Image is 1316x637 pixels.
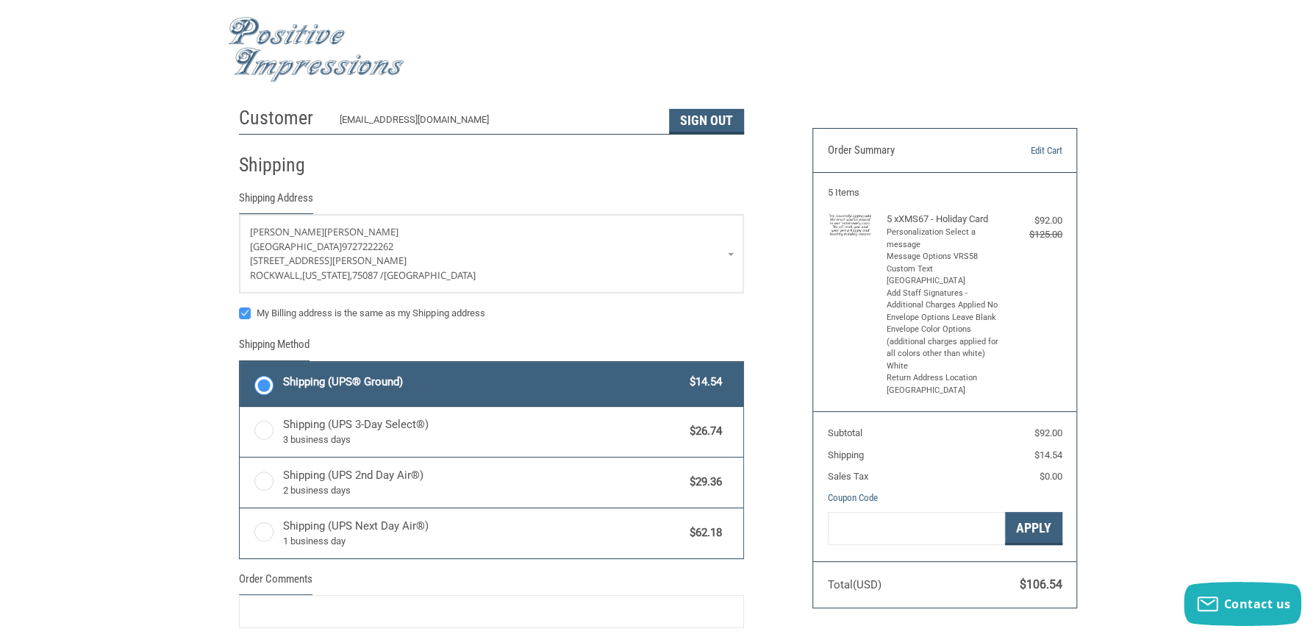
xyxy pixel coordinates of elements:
[250,240,342,253] span: [GEOGRAPHIC_DATA]
[886,251,1000,263] li: Message Options VRS58
[283,518,683,549] span: Shipping (UPS Next Day Air®)
[283,433,683,447] span: 3 business days
[250,254,407,267] span: [STREET_ADDRESS][PERSON_NAME]
[228,17,404,82] img: Positive Impressions
[283,467,683,498] span: Shipping (UPS 2nd Day Air®)
[682,423,722,440] span: $26.74
[987,143,1062,158] a: Edit Cart
[384,268,476,282] span: [GEOGRAPHIC_DATA]
[240,215,743,293] a: Enter or select a different address
[283,534,683,549] span: 1 business day
[828,471,868,482] span: Sales Tax
[828,512,1005,545] input: Gift Certificate or Coupon Code
[682,374,722,391] span: $14.54
[886,263,1000,288] li: Custom Text [GEOGRAPHIC_DATA]
[1184,582,1301,626] button: Contact us
[1004,227,1062,242] div: $125.00
[283,416,683,447] span: Shipping (UPS 3-Day Select®)
[828,187,1062,199] h3: 5 Items
[886,288,1000,312] li: Add Staff Signatures - Additional Charges Applied No
[886,324,1000,372] li: Envelope Color Options (additional charges applied for all colors other than white) White
[1034,427,1062,438] span: $92.00
[324,225,398,238] span: [PERSON_NAME]
[239,336,310,360] legend: Shipping Method
[1004,213,1062,228] div: $92.00
[250,225,324,238] span: [PERSON_NAME]
[1005,512,1062,545] button: Apply
[886,227,1000,251] li: Personalization Select a message
[886,213,1000,225] h4: 5 x XMS67 - Holiday Card
[1040,471,1062,482] span: $0.00
[669,109,744,134] button: Sign Out
[239,571,312,595] legend: Order Comments
[283,374,683,391] span: Shipping (UPS® Ground)
[1034,449,1062,460] span: $14.54
[682,524,722,541] span: $62.18
[239,106,325,130] h2: Customer
[1020,577,1062,591] span: $106.54
[302,268,352,282] span: [US_STATE],
[886,372,1000,396] li: Return Address Location [GEOGRAPHIC_DATA]
[886,312,1000,324] li: Envelope Options Leave Blank
[239,307,744,319] label: My Billing address is the same as my Shipping address
[239,153,325,177] h2: Shipping
[342,240,393,253] span: 9727222262
[283,483,683,498] span: 2 business days
[828,492,878,503] a: Coupon Code
[828,427,862,438] span: Subtotal
[250,268,302,282] span: Rockwall,
[682,474,722,491] span: $29.36
[340,113,655,134] div: [EMAIL_ADDRESS][DOMAIN_NAME]
[239,190,313,214] legend: Shipping Address
[828,449,864,460] span: Shipping
[352,268,384,282] span: 75087 /
[828,143,987,158] h3: Order Summary
[1224,596,1291,612] span: Contact us
[828,578,881,591] span: Total (USD)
